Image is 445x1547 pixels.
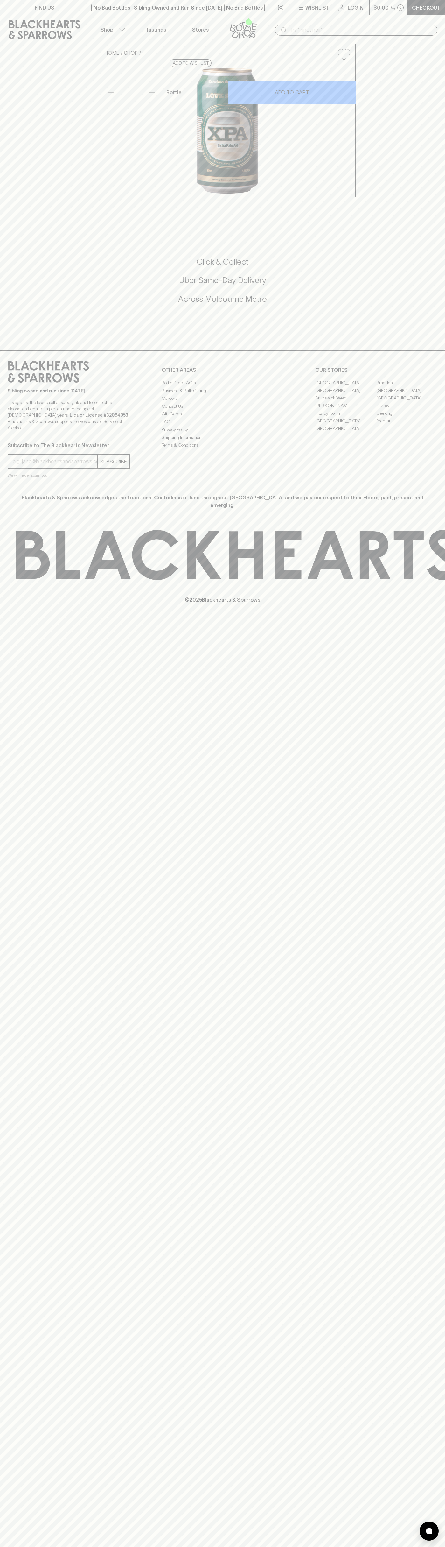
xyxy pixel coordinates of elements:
[315,379,376,386] a: [GEOGRAPHIC_DATA]
[376,409,437,417] a: Geelong
[162,402,284,410] a: Contact Us
[8,257,437,267] h5: Click & Collect
[315,402,376,409] a: [PERSON_NAME]
[100,65,355,197] img: 41137.png
[162,410,284,418] a: Gift Cards
[98,455,129,468] button: SUBSCRIBE
[162,426,284,434] a: Privacy Policy
[162,379,284,387] a: Bottle Drop FAQ's
[8,472,130,478] p: We will never spam you
[376,386,437,394] a: [GEOGRAPHIC_DATA]
[12,494,433,509] p: Blackhearts & Sparrows acknowledges the traditional Custodians of land throughout [GEOGRAPHIC_DAT...
[315,417,376,425] a: [GEOGRAPHIC_DATA]
[178,15,223,44] a: Stores
[70,413,128,418] strong: Liquor License #32064953
[228,81,356,104] button: ADD TO CART
[290,25,432,35] input: Try "Pinot noir"
[348,4,364,11] p: Login
[13,456,97,467] input: e.g. jane@blackheartsandsparrows.com.au
[8,441,130,449] p: Subscribe to The Blackhearts Newsletter
[305,4,330,11] p: Wishlist
[8,388,130,394] p: Sibling owned and run since [DATE]
[170,59,212,67] button: Add to wishlist
[35,4,54,11] p: FIND US
[376,394,437,402] a: [GEOGRAPHIC_DATA]
[8,399,130,431] p: It is against the law to sell or supply alcohol to, or to obtain alcohol on behalf of a person un...
[376,402,437,409] a: Fitzroy
[376,379,437,386] a: Braddon
[166,88,182,96] p: Bottle
[8,231,437,338] div: Call to action block
[162,395,284,402] a: Careers
[412,4,441,11] p: Checkout
[8,275,437,286] h5: Uber Same-Day Delivery
[315,409,376,417] a: Fitzroy North
[8,294,437,304] h5: Across Melbourne Metro
[399,6,402,9] p: 0
[376,417,437,425] a: Prahran
[162,387,284,394] a: Business & Bulk Gifting
[426,1528,432,1534] img: bubble-icon
[101,26,113,33] p: Shop
[162,434,284,441] a: Shipping Information
[315,366,437,374] p: OUR STORES
[162,366,284,374] p: OTHER AREAS
[315,394,376,402] a: Brunswick West
[373,4,389,11] p: $0.00
[162,441,284,449] a: Terms & Conditions
[164,86,228,99] div: Bottle
[275,88,309,96] p: ADD TO CART
[124,50,138,56] a: SHOP
[162,418,284,426] a: FAQ's
[335,46,353,63] button: Add to wishlist
[315,425,376,432] a: [GEOGRAPHIC_DATA]
[100,458,127,465] p: SUBSCRIBE
[146,26,166,33] p: Tastings
[315,386,376,394] a: [GEOGRAPHIC_DATA]
[192,26,209,33] p: Stores
[105,50,119,56] a: HOME
[89,15,134,44] button: Shop
[134,15,178,44] a: Tastings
